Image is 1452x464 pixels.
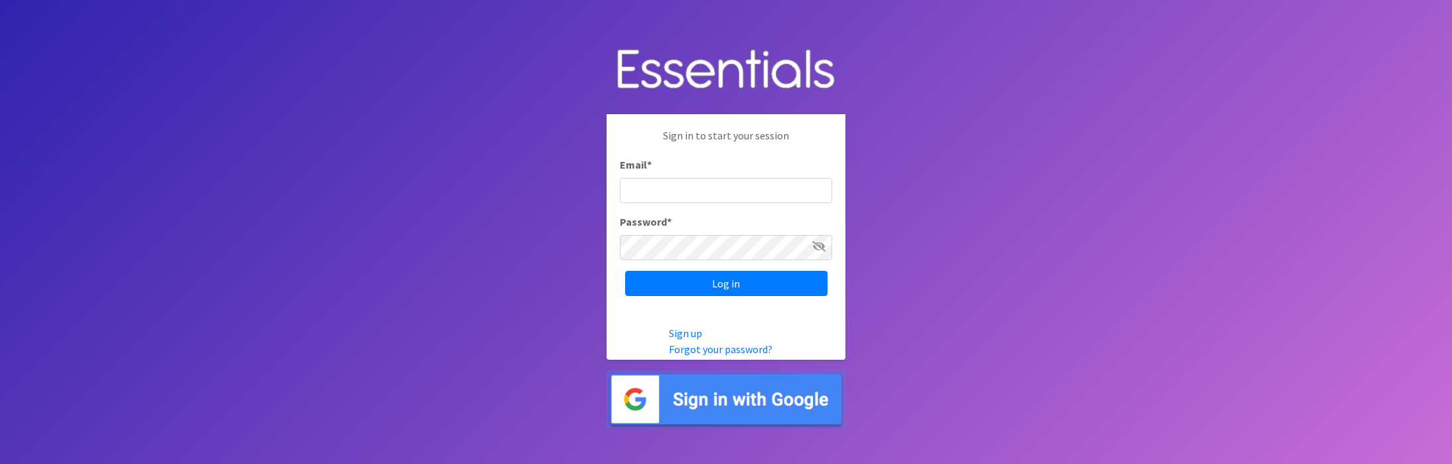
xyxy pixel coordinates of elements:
img: Human Essentials [607,36,845,104]
img: Sign in with Google [607,370,845,428]
label: Password [620,214,672,230]
abbr: required [667,215,672,228]
label: Email [620,157,652,173]
abbr: required [647,158,652,171]
a: Sign up [669,327,702,340]
p: Sign in to start your session [620,127,832,157]
a: Forgot your password? [669,343,772,356]
input: Log in [625,271,828,296]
